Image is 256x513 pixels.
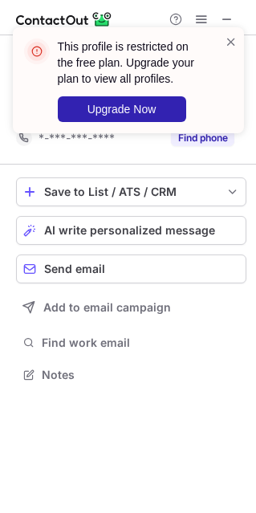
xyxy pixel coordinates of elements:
span: AI write personalized message [44,224,215,237]
span: Find work email [42,336,240,350]
span: Add to email campaign [43,301,171,314]
header: This profile is restricted on the free plan. Upgrade your plan to view all profiles. [58,39,205,87]
button: Upgrade Now [58,96,186,122]
button: Find work email [16,332,246,354]
button: Notes [16,364,246,386]
button: save-profile-one-click [16,177,246,206]
img: ContactOut v5.3.10 [16,10,112,29]
span: Upgrade Now [87,103,156,116]
button: Add to email campaign [16,293,246,322]
div: Save to List / ATS / CRM [44,185,218,198]
span: Notes [42,368,240,382]
span: Send email [44,263,105,275]
button: Send email [16,254,246,283]
button: AI write personalized message [16,216,246,245]
img: error [24,39,50,64]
